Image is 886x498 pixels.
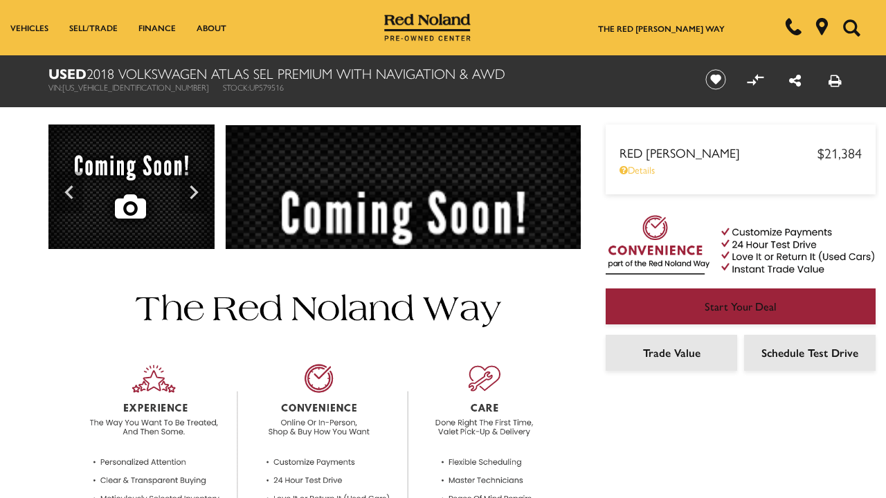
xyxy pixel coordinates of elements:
[48,81,62,93] span: VIN:
[384,19,471,33] a: Red Noland Pre-Owned
[745,69,766,90] button: Compare vehicle
[643,344,700,360] span: Trade Value
[48,63,87,83] strong: Used
[838,1,865,55] button: Open the search field
[700,68,731,91] button: Save vehicle
[789,70,801,90] a: Share this Used 2018 Volkswagen Atlas SEL Premium With Navigation & AWD
[48,66,682,81] h1: 2018 Volkswagen Atlas SEL Premium With Navigation & AWD
[62,81,209,93] span: [US_VEHICLE_IDENTIFICATION_NUMBER]
[620,142,862,163] a: Red [PERSON_NAME] $21,384
[249,81,284,93] span: UP579516
[606,335,737,371] a: Trade Value
[829,70,842,90] a: Print this Used 2018 Volkswagen Atlas SEL Premium With Navigation & AWD
[761,344,858,360] span: Schedule Test Drive
[48,124,215,252] img: Used 2018 Deep Black Pearl Volkswagen SEL Premium image 1
[598,22,725,35] a: The Red [PERSON_NAME] Way
[744,335,876,371] a: Schedule Test Drive
[620,144,817,161] span: Red [PERSON_NAME]
[225,124,581,399] img: Used 2018 Deep Black Pearl Volkswagen SEL Premium image 1
[817,142,862,163] span: $21,384
[620,163,862,176] a: Details
[384,14,471,41] img: Red Noland Pre-Owned
[705,298,777,314] span: Start Your Deal
[223,81,249,93] span: Stock:
[606,288,876,324] a: Start Your Deal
